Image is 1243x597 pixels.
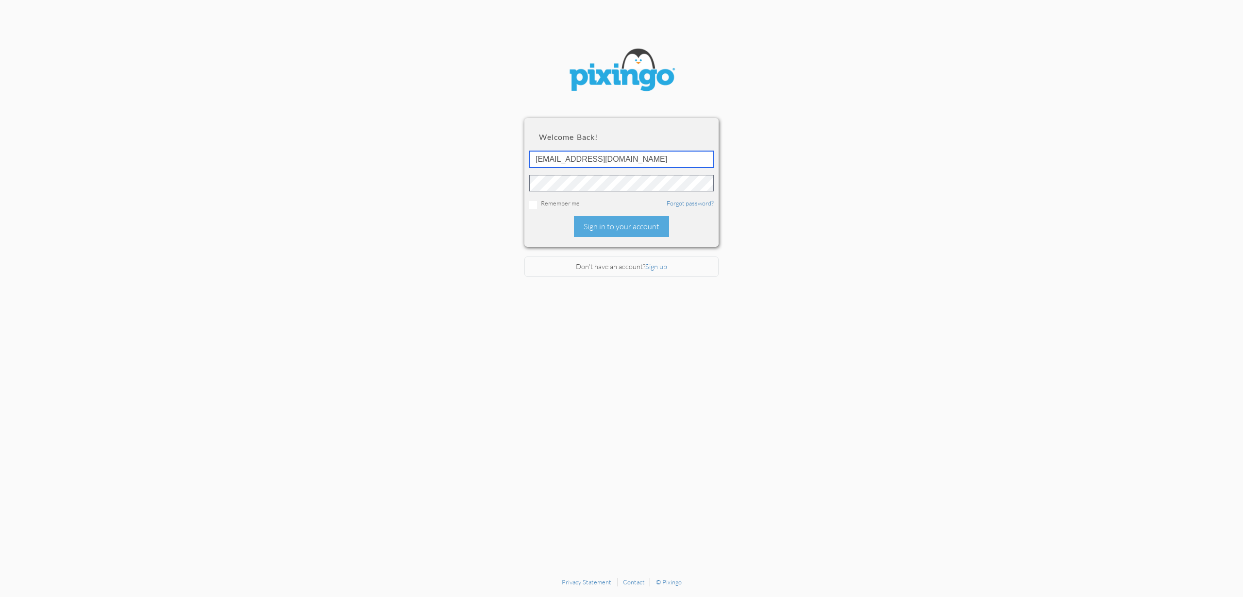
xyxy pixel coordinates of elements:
[529,151,714,168] input: ID or Email
[656,578,682,586] a: © Pixingo
[529,199,714,209] div: Remember me
[645,262,667,271] a: Sign up
[574,216,669,237] div: Sign in to your account
[563,44,680,99] img: pixingo logo
[562,578,611,586] a: Privacy Statement
[667,199,714,207] a: Forgot password?
[623,578,645,586] a: Contact
[524,256,719,277] div: Don't have an account?
[539,133,704,141] h2: Welcome back!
